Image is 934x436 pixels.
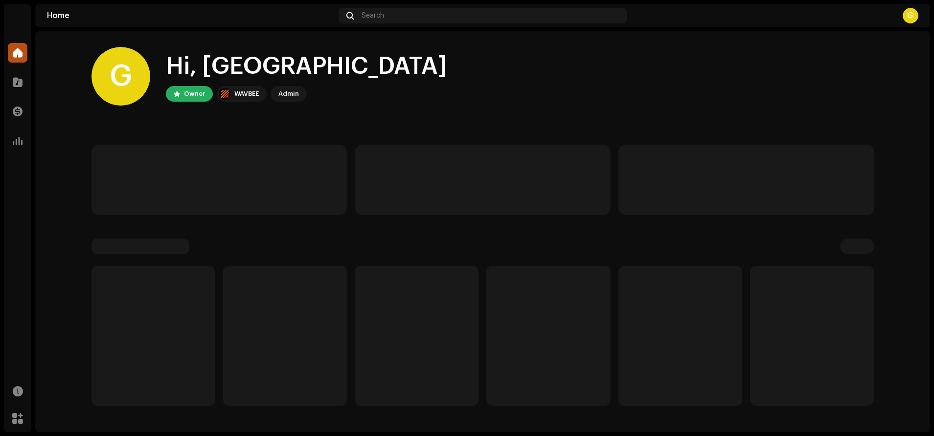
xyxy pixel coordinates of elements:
[278,88,299,100] div: Admin
[91,47,150,106] div: G
[234,88,259,100] div: WAVBEE
[184,88,205,100] div: Owner
[47,12,335,20] div: Home
[903,8,918,23] div: G
[219,88,230,100] img: edf75770-94a4-4c7b-81a4-750147990cad
[362,12,384,20] span: Search
[166,51,447,82] div: Hi, [GEOGRAPHIC_DATA]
